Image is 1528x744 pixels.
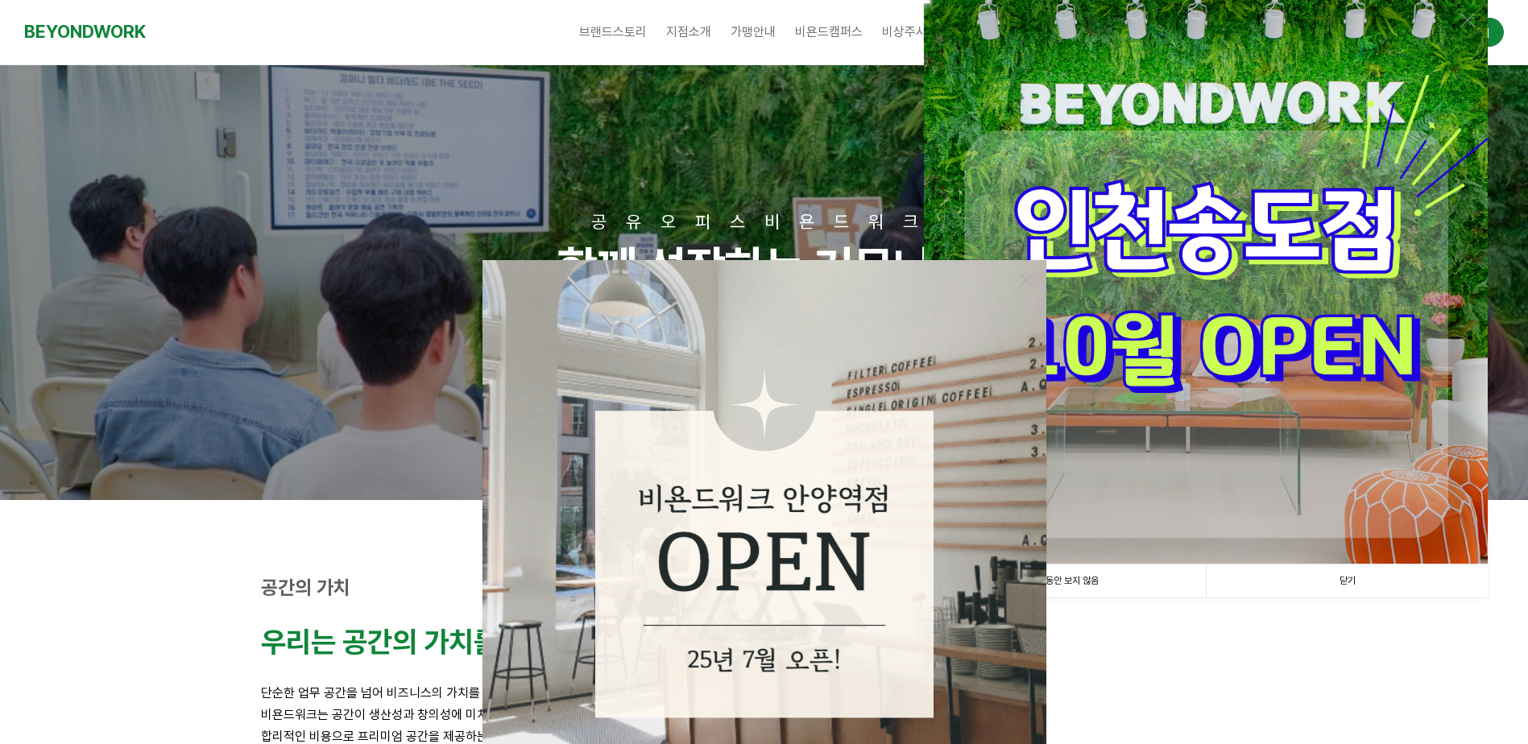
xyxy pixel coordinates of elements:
[731,24,776,39] span: 가맹안내
[1206,564,1488,597] a: 닫기
[261,682,1268,704] p: 단순한 업무 공간을 넘어 비즈니스의 가치를 높이는 영감의 공간을 만듭니다.
[785,12,872,52] a: 비욘드캠퍼스
[721,12,785,52] a: 가맹안내
[569,12,656,52] a: 브랜드스토리
[579,24,647,39] span: 브랜드스토리
[261,576,350,599] strong: 공간의 가치
[666,24,711,39] span: 지점소개
[656,12,721,52] a: 지점소개
[795,24,863,39] span: 비욘드캠퍼스
[261,704,1268,725] p: 비욘드워크는 공간이 생산성과 창의성에 미치는 영향을 잘 알고 있습니다.
[24,17,146,47] a: BEYONDWORK
[261,625,612,659] strong: 우리는 공간의 가치를 높입니다.
[882,24,950,39] span: 비상주사무실
[924,564,1206,597] a: 1일 동안 보지 않음
[872,12,959,52] a: 비상주사무실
